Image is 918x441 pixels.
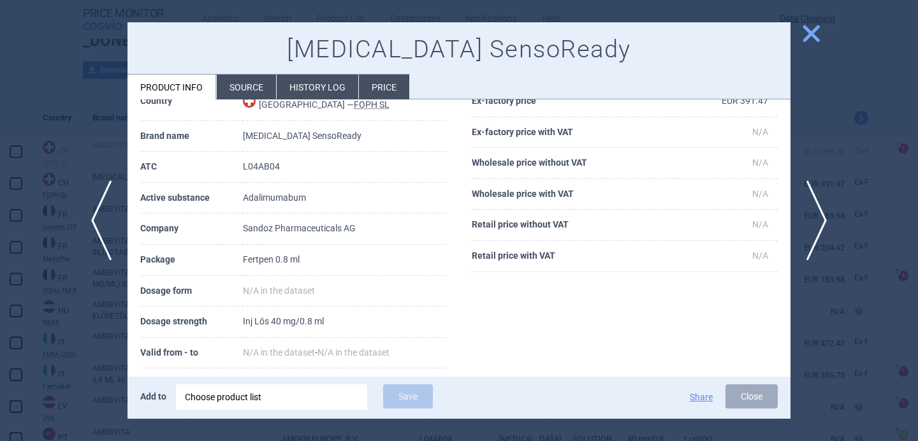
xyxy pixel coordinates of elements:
[140,338,243,369] th: Valid from - to
[176,384,367,410] div: Choose product list
[472,210,679,241] th: Retail price without VAT
[243,86,446,121] td: [GEOGRAPHIC_DATA] —
[383,384,433,408] button: Save
[140,86,243,121] th: Country
[185,384,358,410] div: Choose product list
[317,347,390,358] span: N/A in the dataset
[472,148,679,179] th: Wholesale price without VAT
[140,213,243,245] th: Company
[243,347,315,358] span: N/A in the dataset
[127,75,216,99] li: Product info
[140,121,243,152] th: Brand name
[243,152,446,183] td: L04AB04
[243,95,256,108] img: Switzerland
[752,250,768,261] span: N/A
[140,183,243,214] th: Active substance
[243,121,446,152] td: [MEDICAL_DATA] SensoReady
[752,219,768,229] span: N/A
[217,75,276,99] li: Source
[472,86,679,117] th: Ex-factory price
[243,183,446,214] td: Adalimumabum
[140,245,243,276] th: Package
[140,35,778,64] h1: [MEDICAL_DATA] SensoReady
[140,368,243,400] th: Market supply
[725,384,778,408] button: Close
[243,213,446,245] td: Sandoz Pharmaceuticals AG
[359,75,409,99] li: Price
[140,152,243,183] th: ATC
[679,86,778,117] td: EUR 391.47
[243,338,446,369] td: -
[243,286,315,296] span: N/A in the dataset
[752,127,768,137] span: N/A
[472,179,679,210] th: Wholesale price with VAT
[752,189,768,199] span: N/A
[140,276,243,307] th: Dosage form
[277,75,358,99] li: History log
[472,241,679,272] th: Retail price with VAT
[243,245,446,276] td: Fertpen 0.8 ml
[752,157,768,168] span: N/A
[472,117,679,148] th: Ex-factory price with VAT
[354,99,390,110] abbr: FOPH SL — List of medical products provided by Swiss Federal Office of Public Health (FOPH).
[140,384,166,408] p: Add to
[140,307,243,338] th: Dosage strength
[243,307,446,338] td: Inj Lös 40 mg/0.8 ml
[690,393,713,401] button: Share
